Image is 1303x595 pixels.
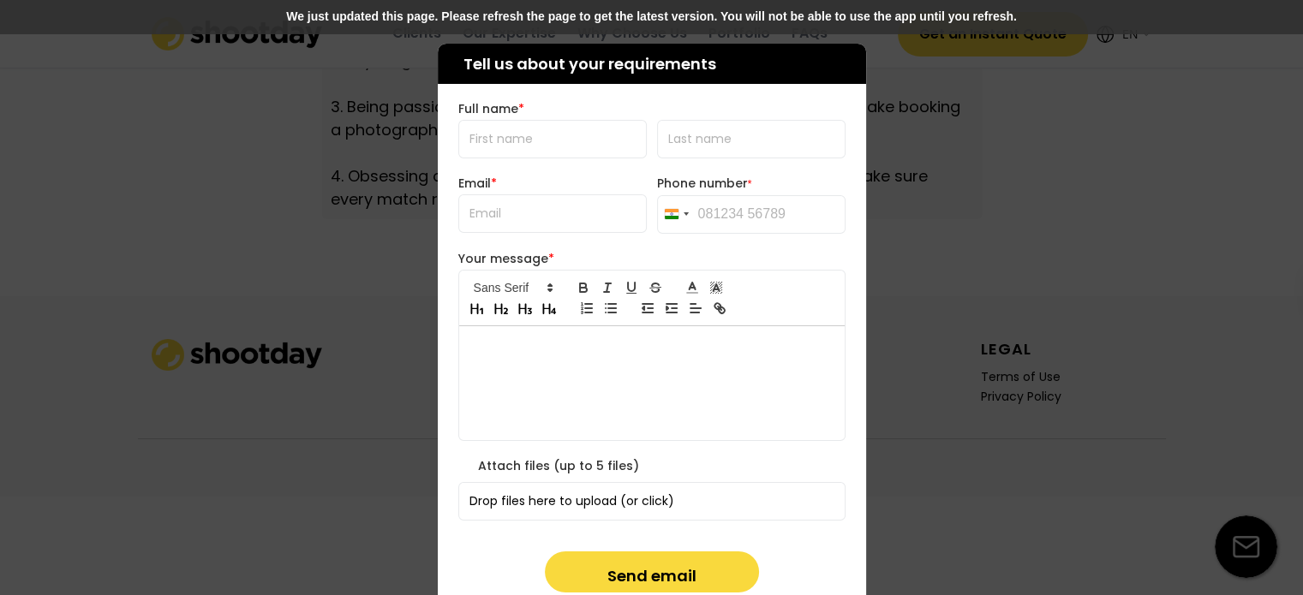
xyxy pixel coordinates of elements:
[458,176,638,191] div: Email
[458,460,469,472] img: yH5BAEAAAAALAAAAAABAAEAAAIBRAA7
[466,277,559,298] span: Font
[657,120,846,158] input: Last name
[459,483,846,520] div: Drop files here to upload (or click)
[684,298,708,318] span: Text alignment
[680,277,704,298] span: Font color
[704,277,728,298] span: Highlight color
[458,251,846,266] div: Your message
[458,194,647,233] input: Email
[478,458,639,473] div: Attach files (up to 5 files)
[458,120,647,158] input: First name
[438,44,866,84] div: Tell us about your requirements
[657,195,846,234] input: 081234 56789
[657,176,846,192] div: Phone number
[458,101,846,116] div: Full name
[545,551,759,592] button: Send email
[658,196,694,233] button: Selected country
